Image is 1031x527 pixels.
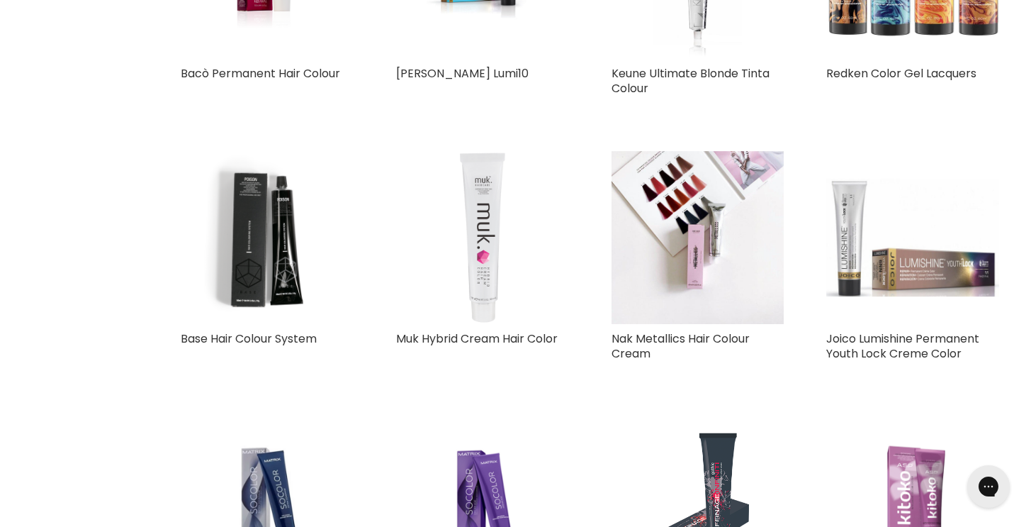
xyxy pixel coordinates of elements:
[612,151,784,324] img: Nak Metallics Hair Colour Cream
[181,331,317,347] a: Base Hair Colour System
[826,151,999,324] a: Joico Lumishine Permanent Youth Lock Creme Color
[960,460,1017,513] iframe: Gorgias live chat messenger
[826,331,979,362] a: Joico Lumishine Permanent Youth Lock Creme Color
[396,331,558,347] a: Muk Hybrid Cream Hair Color
[826,65,976,82] a: Redken Color Gel Lacquers
[181,65,340,82] a: Bacò Permanent Hair Colour
[181,151,354,324] img: Base Hair Colour System
[410,151,554,324] img: Muk Hybrid Cream Hair Color
[396,65,529,82] a: [PERSON_NAME] Lumi10
[612,331,750,362] a: Nak Metallics Hair Colour Cream
[396,151,569,324] a: Muk Hybrid Cream Hair Color
[826,179,999,296] img: Joico Lumishine Permanent Youth Lock Creme Color
[612,65,770,96] a: Keune Ultimate Blonde Tinta Colour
